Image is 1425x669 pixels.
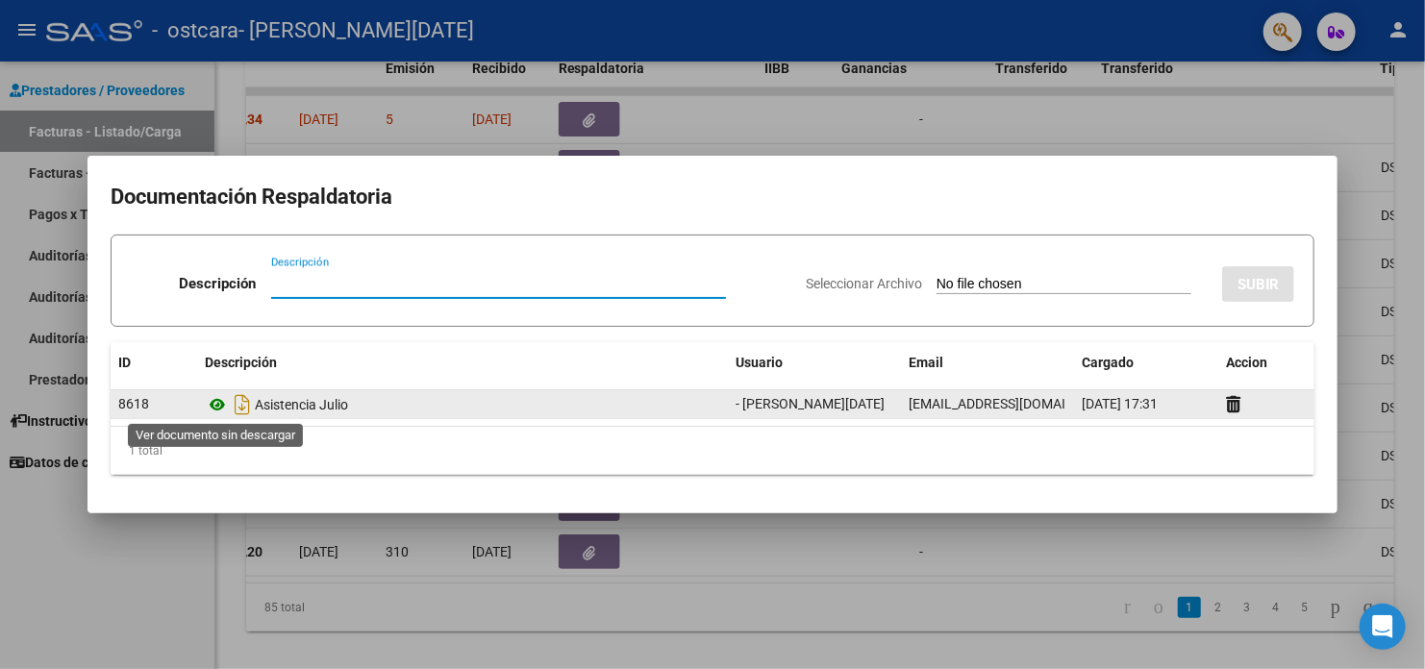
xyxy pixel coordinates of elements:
[1237,276,1279,293] span: SUBIR
[909,355,943,370] span: Email
[205,355,277,370] span: Descripción
[179,273,256,295] p: Descripción
[1226,355,1267,370] span: Accion
[909,396,1122,411] span: [EMAIL_ADDRESS][DOMAIN_NAME]
[1074,342,1218,384] datatable-header-cell: Cargado
[901,342,1074,384] datatable-header-cell: Email
[197,342,728,384] datatable-header-cell: Descripción
[1360,604,1406,650] div: Open Intercom Messenger
[111,342,197,384] datatable-header-cell: ID
[230,389,255,420] i: Descargar documento
[1218,342,1314,384] datatable-header-cell: Accion
[736,355,783,370] span: Usuario
[806,276,922,291] span: Seleccionar Archivo
[1082,355,1134,370] span: Cargado
[736,396,885,411] span: - [PERSON_NAME][DATE]
[111,179,1314,215] h2: Documentación Respaldatoria
[1082,396,1158,411] span: [DATE] 17:31
[111,427,1314,475] div: 1 total
[205,389,720,420] div: Asistencia Julio
[118,355,131,370] span: ID
[1222,266,1294,302] button: SUBIR
[728,342,901,384] datatable-header-cell: Usuario
[118,396,149,411] span: 8618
